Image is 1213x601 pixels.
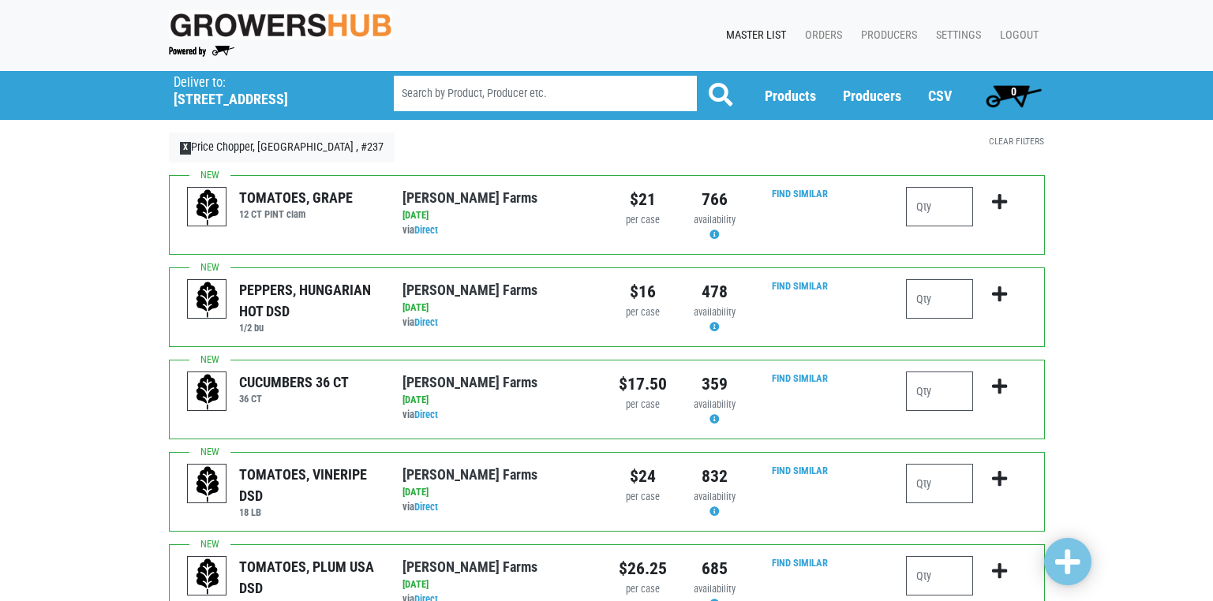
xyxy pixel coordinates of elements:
img: original-fc7597fdc6adbb9d0e2ae620e786d1a2.jpg [169,10,393,39]
a: Master List [713,21,792,50]
h6: 1/2 bu [239,322,379,334]
a: Find Similar [772,465,828,476]
h6: 36 CT [239,393,349,405]
img: placeholder-variety-43d6402dacf2d531de610a020419775a.svg [188,465,227,504]
a: [PERSON_NAME] Farms [402,558,537,575]
p: Deliver to: [174,75,354,91]
div: PEPPERS, HUNGARIAN HOT DSD [239,279,379,322]
div: per case [619,398,667,412]
div: [DATE] [402,393,594,408]
input: Qty [906,187,973,226]
img: placeholder-variety-43d6402dacf2d531de610a020419775a.svg [188,557,227,596]
div: TOMATOES, VINERIPE DSD [239,464,379,506]
a: Direct [414,409,438,420]
div: per case [619,213,667,228]
a: Producers [843,88,901,104]
a: [PERSON_NAME] Farms [402,189,537,206]
div: [DATE] [402,485,594,500]
a: Find Similar [772,557,828,569]
a: [PERSON_NAME] Farms [402,466,537,483]
input: Qty [906,371,973,411]
img: placeholder-variety-43d6402dacf2d531de610a020419775a.svg [188,372,227,412]
a: Producers [848,21,923,50]
div: 359 [691,371,739,397]
a: Find Similar [772,188,828,200]
input: Qty [906,556,973,595]
input: Qty [906,279,973,319]
div: TOMATOES, GRAPE [239,187,353,208]
a: XPrice Chopper, [GEOGRAPHIC_DATA] , #237 [169,133,395,162]
div: per case [619,490,667,505]
div: via [402,315,594,330]
div: $17.50 [619,371,667,397]
a: Direct [414,501,438,513]
a: 0 [979,80,1049,111]
a: Direct [414,316,438,328]
div: [DATE] [402,300,594,315]
input: Qty [906,464,973,503]
div: per case [619,582,667,597]
span: availability [694,306,736,318]
div: $24 [619,464,667,489]
span: availability [694,398,736,410]
a: Orders [792,21,848,50]
a: Products [765,88,816,104]
div: via [402,223,594,238]
div: 832 [691,464,739,489]
a: Direct [414,224,438,236]
a: Settings [923,21,987,50]
div: $21 [619,187,667,212]
div: via [402,500,594,515]
span: X [180,142,192,155]
span: availability [694,583,736,595]
div: [DATE] [402,577,594,592]
div: TOMATOES, PLUM USA DSD [239,556,379,599]
a: [PERSON_NAME] Farms [402,282,537,298]
a: [PERSON_NAME] Farms [402,374,537,390]
div: per case [619,305,667,320]
a: Clear Filters [989,136,1044,147]
a: Find Similar [772,280,828,292]
h5: [STREET_ADDRESS] [174,91,354,108]
img: placeholder-variety-43d6402dacf2d531de610a020419775a.svg [188,280,227,319]
div: 478 [691,279,739,304]
a: Logout [987,21,1045,50]
h6: 18 LB [239,506,379,518]
img: Powered by Big Wheelbarrow [169,46,234,57]
img: placeholder-variety-43d6402dacf2d531de610a020419775a.svg [188,188,227,227]
div: 766 [691,187,739,212]
div: [DATE] [402,208,594,223]
span: Price Chopper, Binghamton , #237 (10 Glenwood Ave, Binghamton, NY 13905, USA) [174,71,365,108]
input: Search by Product, Producer etc. [394,76,697,111]
a: Find Similar [772,372,828,384]
a: CSV [928,88,952,104]
span: 0 [1011,85,1016,98]
span: availability [694,491,736,502]
div: via [402,408,594,423]
span: availability [694,214,736,226]
h6: 12 CT PINT clam [239,208,353,220]
div: $26.25 [619,556,667,581]
div: $16 [619,279,667,304]
div: 685 [691,556,739,581]
div: CUCUMBERS 36 CT [239,371,349,393]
